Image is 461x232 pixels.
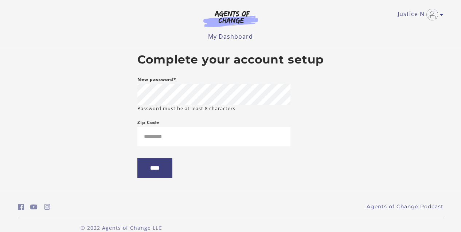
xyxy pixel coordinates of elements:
[196,10,266,27] img: Agents of Change Logo
[398,9,440,20] a: Toggle menu
[18,224,225,232] p: © 2022 Agents of Change LLC
[137,53,324,67] h2: Complete your account setup
[30,204,38,210] i: https://www.youtube.com/c/AgentsofChangeTestPrepbyMeaganMitchell (Open in a new window)
[208,32,253,40] a: My Dashboard
[30,202,38,212] a: https://www.youtube.com/c/AgentsofChangeTestPrepbyMeaganMitchell (Open in a new window)
[44,202,50,212] a: https://www.instagram.com/agentsofchangeprep/ (Open in a new window)
[367,203,444,210] a: Agents of Change Podcast
[137,75,176,84] label: New password*
[18,202,24,212] a: https://www.facebook.com/groups/aswbtestprep (Open in a new window)
[18,204,24,210] i: https://www.facebook.com/groups/aswbtestprep (Open in a new window)
[44,204,50,210] i: https://www.instagram.com/agentsofchangeprep/ (Open in a new window)
[137,105,235,112] small: Password must be at least 8 characters
[137,118,159,127] label: Zip Code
